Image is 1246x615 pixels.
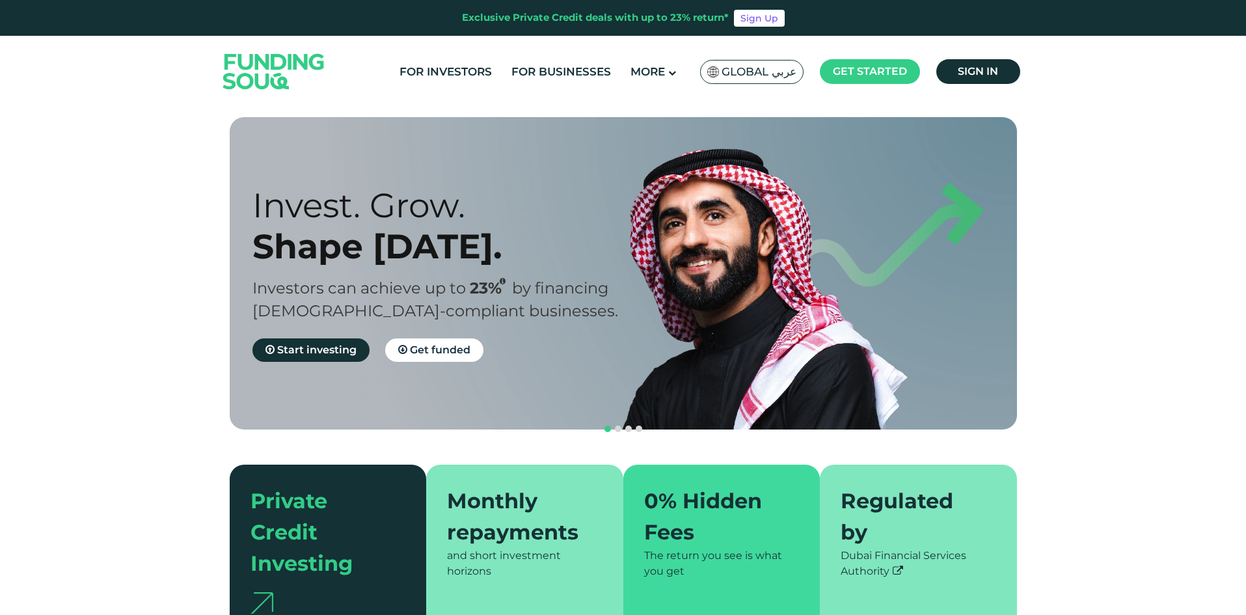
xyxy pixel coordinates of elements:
div: Dubai Financial Services Authority [841,548,996,579]
span: Get funded [410,344,470,356]
div: Shape [DATE]. [252,226,646,267]
div: Exclusive Private Credit deals with up to 23% return* [462,10,729,25]
span: Sign in [958,65,998,77]
a: For Businesses [508,61,614,83]
img: arrow [251,592,273,614]
span: Get started [833,65,907,77]
span: Start investing [277,344,357,356]
img: Logo [210,38,338,104]
div: Monthly repayments [447,485,587,548]
button: navigation [634,424,644,434]
a: Get funded [385,338,483,362]
a: For Investors [396,61,495,83]
a: Sign in [936,59,1020,84]
span: Investors can achieve up to [252,279,466,297]
img: SA Flag [707,66,719,77]
div: Invest. Grow. [252,185,646,226]
div: and short investment horizons [447,548,603,579]
div: Regulated by [841,485,981,548]
i: 23% IRR (expected) ~ 15% Net yield (expected) [500,278,506,285]
a: Sign Up [734,10,785,27]
button: navigation [603,424,613,434]
button: navigation [623,424,634,434]
span: Global عربي [722,64,796,79]
div: The return you see is what you get [644,548,800,579]
button: navigation [613,424,623,434]
span: 23% [470,279,512,297]
div: Private Credit Investing [251,485,390,579]
span: More [630,65,665,78]
a: Start investing [252,338,370,362]
div: 0% Hidden Fees [644,485,784,548]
